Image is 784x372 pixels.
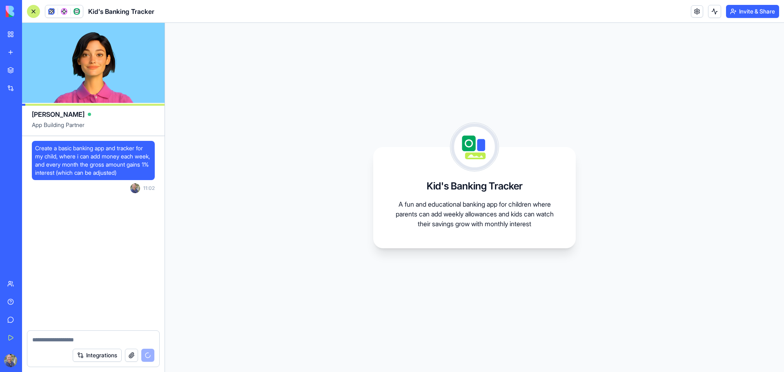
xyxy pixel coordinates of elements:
[427,180,523,193] h3: Kid's Banking Tracker
[6,6,56,17] img: logo
[73,349,122,362] button: Integrations
[35,144,151,177] span: Create a basic banking app and tracker for my child, where i can add money each week, and every m...
[4,354,17,367] img: ACg8ocIBv2xUw5HL-81t5tGPgmC9Ph1g_021R3Lypww5hRQve9x1lELB=s96-c
[726,5,779,18] button: Invite & Share
[32,121,155,136] span: App Building Partner
[130,183,140,193] img: ACg8ocIBv2xUw5HL-81t5tGPgmC9Ph1g_021R3Lypww5hRQve9x1lELB=s96-c
[88,7,154,16] span: Kid's Banking Tracker
[393,199,556,229] p: A fun and educational banking app for children where parents can add weekly allowances and kids c...
[32,109,85,119] span: [PERSON_NAME]
[143,185,155,192] span: 11:02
